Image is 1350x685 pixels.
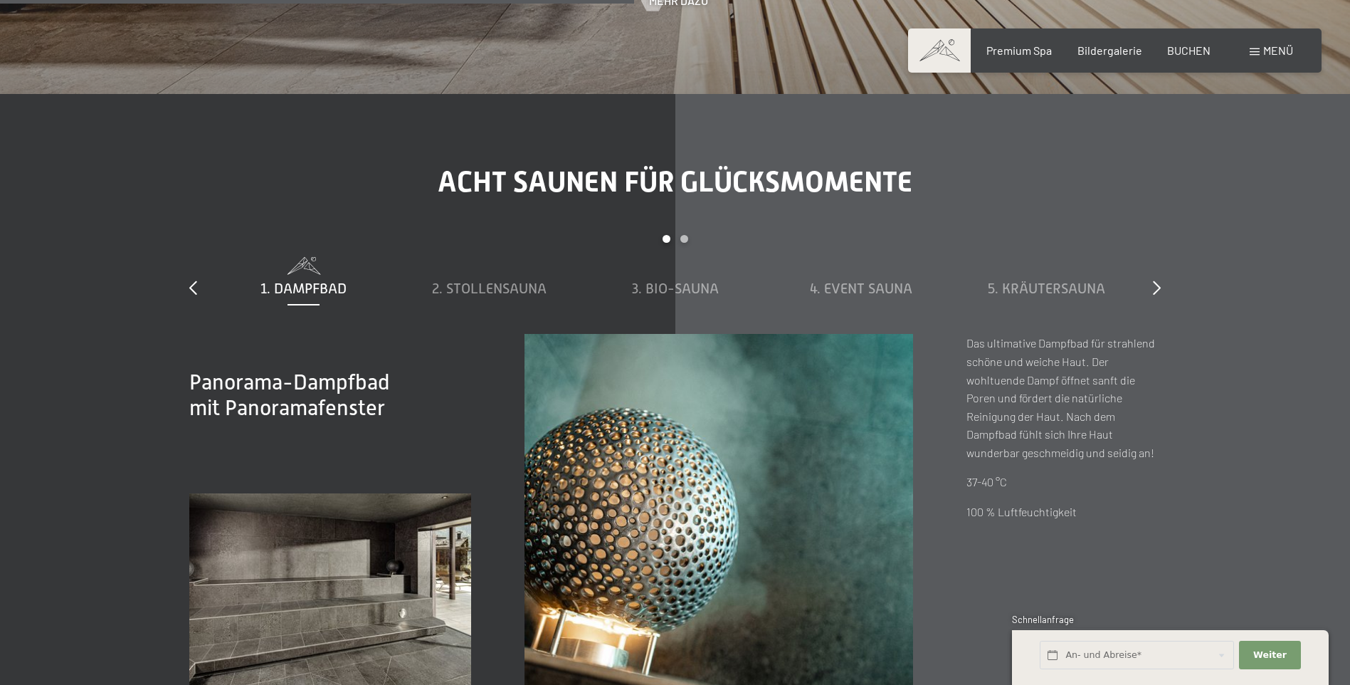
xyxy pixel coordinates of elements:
[1167,43,1211,57] a: BUCHEN
[432,281,547,296] span: 2. Stollensauna
[986,43,1052,57] a: Premium Spa
[680,235,688,243] div: Carousel Page 2
[1263,43,1293,57] span: Menü
[211,235,1139,257] div: Carousel Pagination
[1012,614,1074,625] span: Schnellanfrage
[1077,43,1142,57] a: Bildergalerie
[663,235,670,243] div: Carousel Page 1 (Current Slide)
[189,370,390,420] span: Panorama-Dampfbad mit Panoramafenster
[1253,649,1287,662] span: Weiter
[438,165,912,199] span: Acht Saunen für Glücksmomente
[988,281,1105,296] span: 5. Kräutersauna
[260,281,347,296] span: 1. Dampfbad
[1239,641,1300,670] button: Weiter
[966,334,1161,461] p: Das ultimative Dampfbad für strahlend schöne und weiche Haut. Der wohltuende Dampf öffnet sanft d...
[966,503,1161,521] p: 100 % Luftfeuchtigkeit
[632,281,719,296] span: 3. Bio-Sauna
[966,473,1161,491] p: 37-40 °C
[810,281,912,296] span: 4. Event Sauna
